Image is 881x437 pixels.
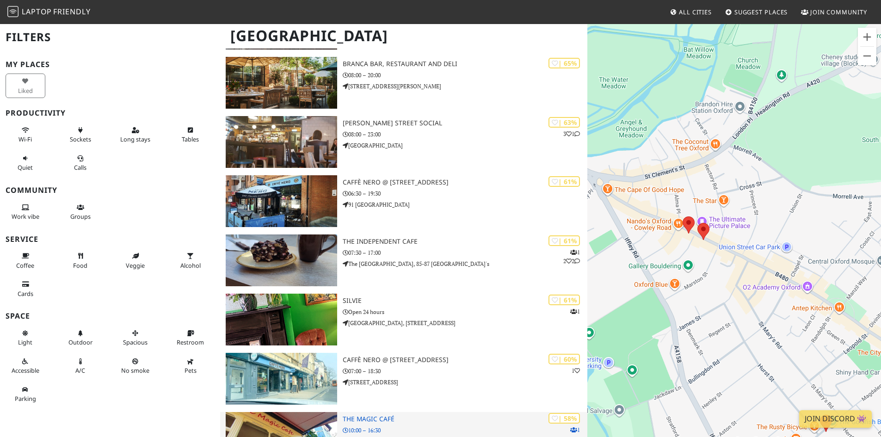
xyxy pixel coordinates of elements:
[734,8,788,16] span: Suggest Places
[343,297,587,305] h3: Silvie
[343,238,587,246] h3: The Independent Cafe
[6,277,45,301] button: Cards
[185,366,197,375] span: Pet friendly
[343,308,587,316] p: Open 24 hours
[563,248,580,265] p: 1 2 2
[343,259,587,268] p: The [GEOGRAPHIC_DATA], 85-87 [GEOGRAPHIC_DATA]'s
[226,353,337,405] img: Caffè Nero @ 14 High St
[343,319,587,327] p: [GEOGRAPHIC_DATA], [STREET_ADDRESS]
[797,4,871,20] a: Join Community
[6,151,45,175] button: Quiet
[666,4,715,20] a: All Cities
[61,151,100,175] button: Calls
[121,366,149,375] span: Smoke free
[7,6,18,17] img: LaptopFriendly
[226,116,337,168] img: George Street Social
[343,178,587,186] h3: Caffè Nero @ [STREET_ADDRESS]
[343,378,587,387] p: [STREET_ADDRESS]
[61,123,100,147] button: Sockets
[18,135,32,143] span: Stable Wi-Fi
[16,261,34,270] span: Coffee
[180,261,201,270] span: Alcohol
[177,338,204,346] span: Restroom
[220,116,587,168] a: George Street Social | 63% 31 [PERSON_NAME] Street Social 08:00 – 23:00 [GEOGRAPHIC_DATA]
[61,248,100,273] button: Food
[18,289,33,298] span: Credit cards
[343,415,587,423] h3: The Magic Café
[343,82,587,91] p: [STREET_ADDRESS][PERSON_NAME]
[123,338,148,346] span: Spacious
[226,57,337,109] img: Branca Bar, Restaurant and Deli
[12,212,39,221] span: People working
[810,8,867,16] span: Join Community
[53,6,90,17] span: Friendly
[220,294,587,345] a: Silvie | 61% 1 Silvie Open 24 hours [GEOGRAPHIC_DATA], [STREET_ADDRESS]
[548,58,580,68] div: | 65%
[73,261,87,270] span: Food
[126,261,145,270] span: Veggie
[18,163,33,172] span: Quiet
[570,307,580,316] p: 1
[7,4,91,20] a: LaptopFriendly LaptopFriendly
[6,354,45,378] button: Accessible
[6,186,215,195] h3: Community
[343,200,587,209] p: 91 [GEOGRAPHIC_DATA]
[223,23,585,49] h1: [GEOGRAPHIC_DATA]
[171,123,210,147] button: Tables
[858,47,876,65] button: Zoom out
[171,326,210,350] button: Restroom
[343,119,587,127] h3: [PERSON_NAME] Street Social
[548,235,580,246] div: | 61%
[171,354,210,378] button: Pets
[563,129,580,138] p: 3 1
[343,71,587,80] p: 08:00 – 20:00
[171,248,210,273] button: Alcohol
[226,234,337,286] img: The Independent Cafe
[61,354,100,378] button: A/C
[6,123,45,147] button: Wi-Fi
[220,175,587,227] a: Caffè Nero @ 91 Gloucester Green | 61% Caffè Nero @ [STREET_ADDRESS] 06:30 – 19:30 91 [GEOGRAPHIC...
[343,367,587,375] p: 07:00 – 18:30
[721,4,792,20] a: Suggest Places
[12,366,39,375] span: Accessible
[68,338,92,346] span: Outdoor area
[570,425,580,434] p: 1
[22,6,52,17] span: Laptop
[343,248,587,257] p: 07:30 – 17:00
[61,200,100,224] button: Groups
[6,200,45,224] button: Work vibe
[343,60,587,68] h3: Branca Bar, Restaurant and Deli
[548,413,580,424] div: | 58%
[6,109,215,117] h3: Productivity
[70,135,91,143] span: Power sockets
[220,353,587,405] a: Caffè Nero @ 14 High St | 60% 1 Caffè Nero @ [STREET_ADDRESS] 07:00 – 18:30 [STREET_ADDRESS]
[226,294,337,345] img: Silvie
[15,394,36,403] span: Parking
[548,176,580,187] div: | 61%
[75,366,85,375] span: Air conditioned
[343,356,587,364] h3: Caffè Nero @ [STREET_ADDRESS]
[220,57,587,109] a: Branca Bar, Restaurant and Deli | 65% Branca Bar, Restaurant and Deli 08:00 – 20:00 [STREET_ADDRE...
[116,326,155,350] button: Spacious
[182,135,199,143] span: Work-friendly tables
[572,366,580,375] p: 1
[18,338,32,346] span: Natural light
[6,23,215,51] h2: Filters
[343,189,587,198] p: 06:30 – 19:30
[6,326,45,350] button: Light
[548,295,580,305] div: | 61%
[120,135,150,143] span: Long stays
[679,8,712,16] span: All Cities
[61,326,100,350] button: Outdoor
[70,212,91,221] span: Group tables
[116,123,155,147] button: Long stays
[116,354,155,378] button: No smoke
[343,130,587,139] p: 08:00 – 23:00
[799,410,872,428] a: Join Discord 👾
[548,117,580,128] div: | 63%
[343,141,587,150] p: [GEOGRAPHIC_DATA]
[6,235,215,244] h3: Service
[858,28,876,46] button: Zoom in
[74,163,86,172] span: Video/audio calls
[220,234,587,286] a: The Independent Cafe | 61% 122 The Independent Cafe 07:30 – 17:00 The [GEOGRAPHIC_DATA], 85-87 [G...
